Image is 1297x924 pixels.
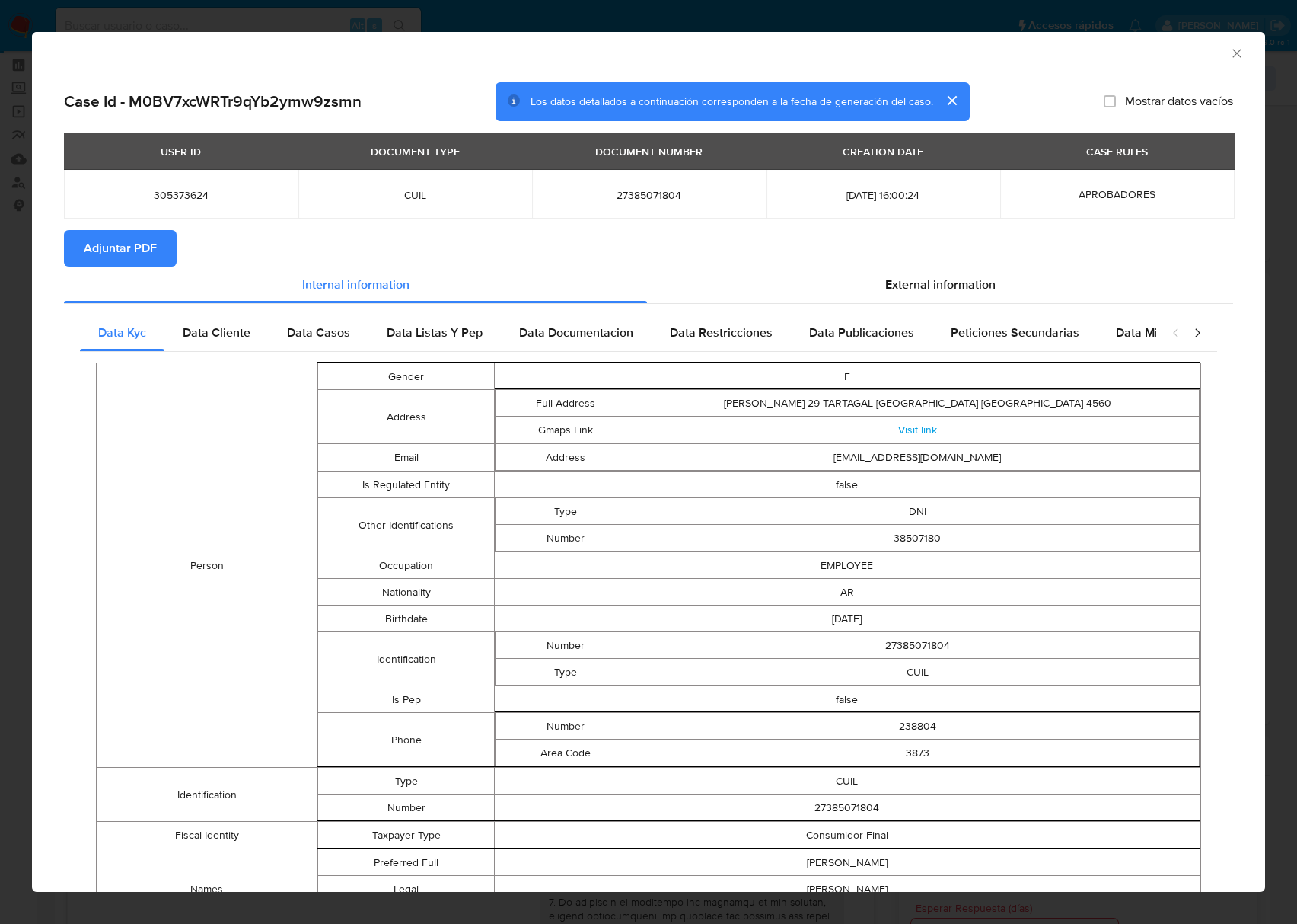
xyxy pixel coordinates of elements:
span: APROBADORES [1079,187,1155,202]
td: Number [318,795,495,821]
div: DOCUMENT NUMBER [586,139,712,165]
div: Detailed info [64,267,1233,303]
td: Email [318,444,495,472]
td: [PERSON_NAME] [494,876,1200,903]
span: Data Casos [287,324,350,341]
td: [DATE] [494,606,1200,632]
span: Data Minoridad [1116,324,1200,341]
div: CASE RULES [1077,139,1157,165]
td: Identification [97,768,317,822]
td: Preferred Full [318,849,495,876]
div: Detailed internal info [80,315,1156,351]
td: 38507180 [636,525,1199,552]
span: 305373624 [82,188,280,202]
span: External information [885,276,996,293]
td: F [494,363,1200,390]
td: Address [318,390,495,444]
td: [EMAIL_ADDRESS][DOMAIN_NAME] [636,444,1199,471]
td: [PERSON_NAME] [494,849,1200,876]
span: Data Publicaciones [809,324,914,341]
td: Full Address [495,390,636,417]
button: Adjuntar PDF [64,230,177,267]
td: Number [495,632,636,659]
td: Gender [318,363,495,390]
td: 27385071804 [636,632,1199,659]
span: Data Documentacion [519,324,633,341]
span: Data Kyc [98,324,146,341]
span: Data Restricciones [670,324,773,341]
button: Cerrar ventana [1229,46,1243,59]
td: Number [495,713,636,740]
span: CUIL [317,188,515,202]
h2: Case Id - M0BV7xcWRTr9qYb2ymw9zsmn [64,91,362,111]
td: Other Identifications [318,498,495,552]
td: Nationality [318,579,495,606]
td: Address [495,444,636,471]
td: Legal [318,876,495,903]
td: Phone [318,713,495,767]
td: Birthdate [318,606,495,632]
div: USER ID [151,139,210,165]
a: Visit link [898,422,937,437]
td: false [494,472,1200,498]
td: Gmaps Link [495,417,636,443]
span: Los datos detallados a continuación corresponden a la fecha de generación del caso. [531,94,933,109]
td: Taxpayer Type [318,822,495,849]
td: Type [495,498,636,525]
td: Occupation [318,552,495,579]
td: EMPLOYEE [494,552,1200,579]
td: DNI [636,498,1199,525]
span: Internal information [302,276,409,293]
td: [PERSON_NAME] 29 TARTAGAL [GEOGRAPHIC_DATA] [GEOGRAPHIC_DATA] 4560 [636,390,1199,417]
td: Type [495,659,636,686]
td: Number [495,525,636,552]
td: Area Code [495,740,636,766]
td: CUIL [636,659,1199,686]
td: 27385071804 [494,795,1200,821]
td: Consumidor Final [494,822,1200,849]
span: [DATE] 16:00:24 [785,188,983,202]
span: Adjuntar PDF [84,232,157,265]
td: Is Regulated Entity [318,472,495,498]
td: Identification [318,632,495,686]
td: Type [318,768,495,795]
button: cerrar [933,82,970,119]
td: Person [97,363,317,768]
span: 27385071804 [550,188,748,202]
span: Data Cliente [183,324,250,341]
span: Peticiones Secundarias [951,324,1079,341]
div: closure-recommendation-modal [32,32,1265,892]
span: Data Listas Y Pep [387,324,483,341]
span: Mostrar datos vacíos [1125,94,1233,109]
td: Fiscal Identity [97,822,317,849]
td: AR [494,579,1200,606]
td: 238804 [636,713,1199,740]
input: Mostrar datos vacíos [1104,95,1116,107]
td: CUIL [494,768,1200,795]
td: 3873 [636,740,1199,766]
td: Is Pep [318,686,495,713]
div: DOCUMENT TYPE [362,139,469,165]
td: false [494,686,1200,713]
div: CREATION DATE [833,139,932,165]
